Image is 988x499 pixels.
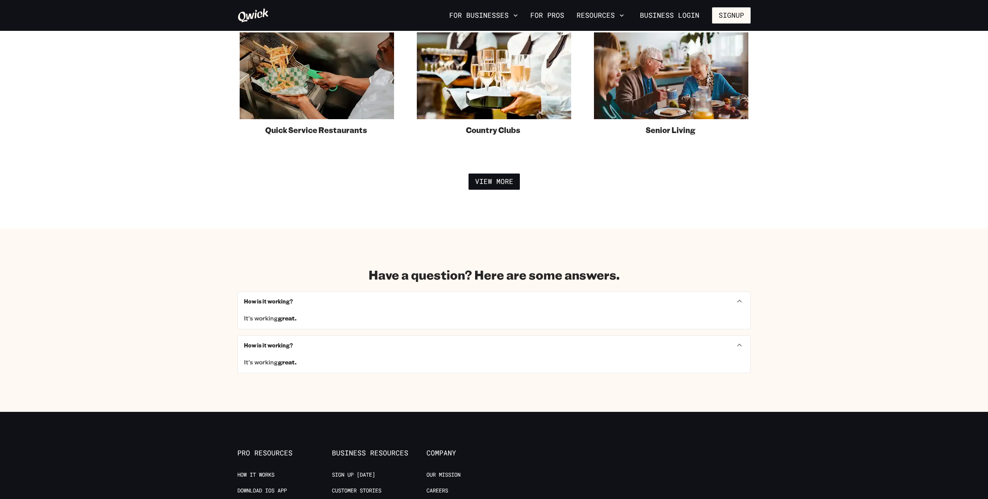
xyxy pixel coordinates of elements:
img: Country club catered event [417,32,571,119]
button: Resources [574,9,627,22]
span: Pro Resources [237,449,332,457]
div: How is it working? [238,336,750,354]
a: Our Mission [426,471,460,479]
button: For Businesses [446,9,521,22]
div: How is it working? [238,292,750,310]
a: Sign up [DATE] [332,471,375,479]
div: How is it working? [238,354,750,373]
a: How it Works [237,471,274,479]
a: Senior Living [594,32,748,135]
img: Fast food fry station [240,32,394,119]
strong: great. [278,358,296,366]
iframe: Netlify Drawer [343,480,645,499]
span: Senior Living [646,125,695,135]
strong: great. [278,314,296,322]
img: Server bringing food to a retirement community member [594,32,748,119]
button: View More [469,174,520,190]
span: Company [426,449,521,457]
a: For Pros [527,9,567,22]
h6: How is it working? [244,342,293,349]
a: Download IOS App [237,487,287,494]
span: Business Resources [332,449,426,457]
a: Customer stories [332,487,381,494]
a: Business Login [633,7,706,24]
p: It's working [244,357,744,367]
span: Quick Service Restaurants [265,125,367,135]
div: How is it working? [238,310,750,329]
p: It's working [244,314,744,323]
span: Country Clubs [466,125,520,135]
h2: Have a question? Here are some answers. [237,267,751,282]
h6: How is it working? [244,298,293,305]
button: Signup [712,7,751,24]
a: Quick Service Restaurants [240,32,394,135]
a: Country Clubs [417,32,571,135]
